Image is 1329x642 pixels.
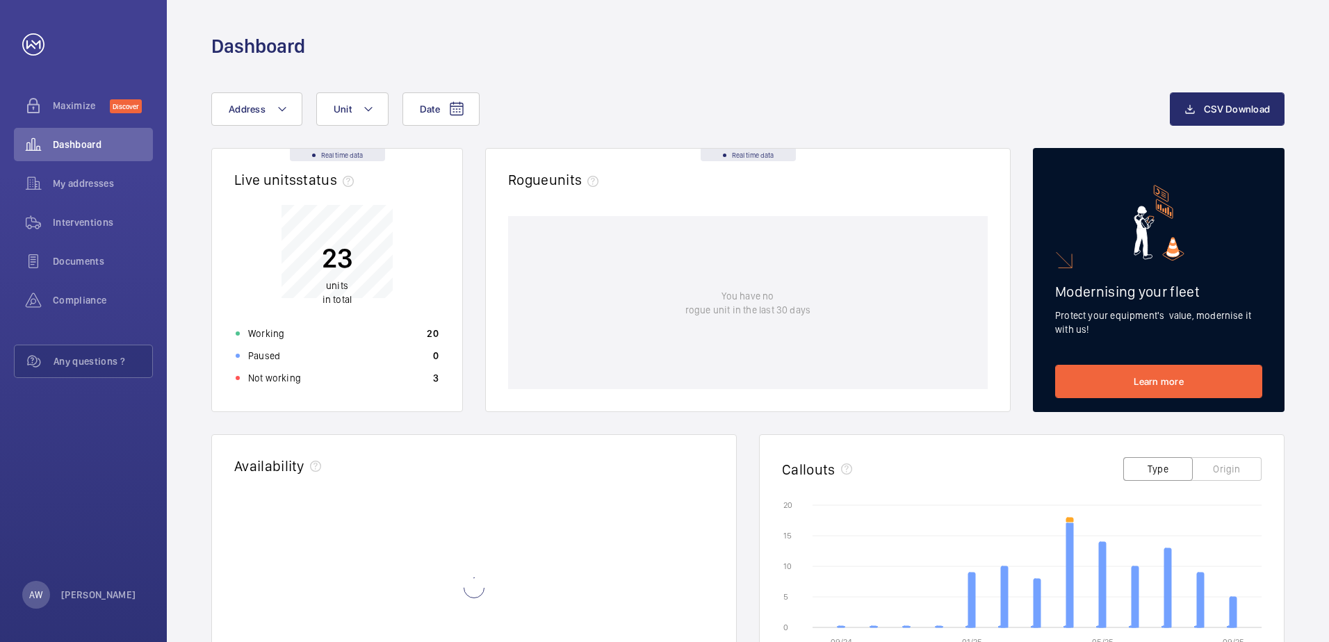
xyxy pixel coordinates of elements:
[783,592,788,602] text: 5
[1055,308,1262,336] p: Protect your equipment's value, modernise it with us!
[783,531,792,541] text: 15
[229,104,266,115] span: Address
[53,176,153,190] span: My addresses
[1134,185,1184,261] img: marketing-card.svg
[248,349,280,363] p: Paused
[326,280,348,291] span: units
[783,561,792,571] text: 10
[211,33,305,59] h1: Dashboard
[53,138,153,151] span: Dashboard
[61,588,136,602] p: [PERSON_NAME]
[1170,92,1285,126] button: CSV Download
[433,371,439,385] p: 3
[211,92,302,126] button: Address
[53,293,153,307] span: Compliance
[53,215,153,229] span: Interventions
[420,104,440,115] span: Date
[29,588,42,602] p: AW
[296,171,359,188] span: status
[433,349,439,363] p: 0
[782,461,835,478] h2: Callouts
[402,92,480,126] button: Date
[248,371,301,385] p: Not working
[54,354,152,368] span: Any questions ?
[1055,365,1262,398] a: Learn more
[508,171,604,188] h2: Rogue
[234,171,359,188] h2: Live units
[549,171,605,188] span: units
[248,327,284,340] p: Working
[427,327,439,340] p: 20
[1204,104,1270,115] span: CSV Download
[322,240,353,275] p: 23
[53,254,153,268] span: Documents
[701,149,796,161] div: Real time data
[783,623,788,632] text: 0
[1123,457,1193,481] button: Type
[316,92,389,126] button: Unit
[1192,457,1262,481] button: Origin
[53,99,110,113] span: Maximize
[234,457,304,475] h2: Availability
[110,99,142,113] span: Discover
[322,279,353,306] p: in total
[334,104,352,115] span: Unit
[1055,283,1262,300] h2: Modernising your fleet
[685,289,810,317] p: You have no rogue unit in the last 30 days
[783,500,792,510] text: 20
[290,149,385,161] div: Real time data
